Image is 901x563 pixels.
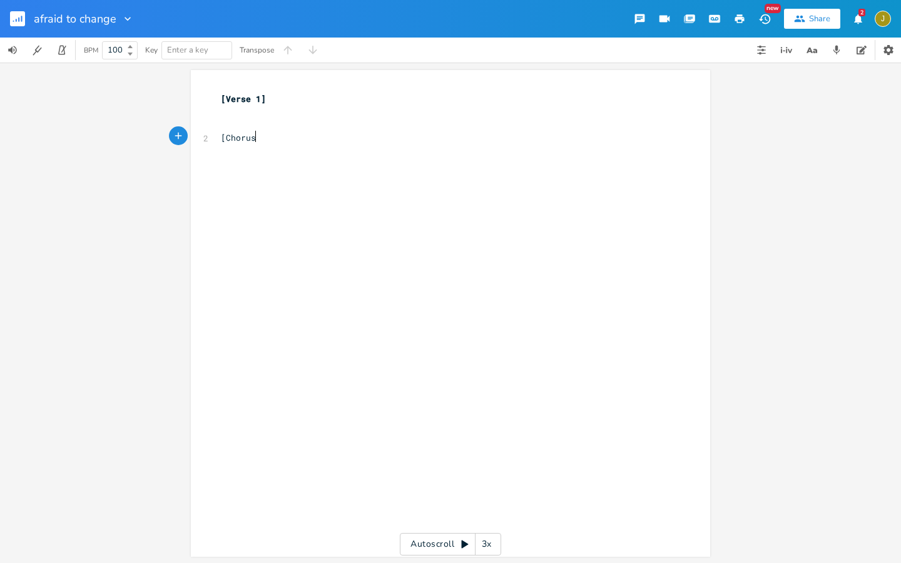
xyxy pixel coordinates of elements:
[765,4,781,13] div: New
[167,44,208,56] span: Enter a key
[34,13,116,24] span: afraid to change
[752,8,777,30] button: New
[145,46,158,54] div: Key
[845,8,870,30] button: 2
[476,533,498,555] div: 3x
[400,533,501,555] div: Autoscroll
[240,46,274,54] div: Transpose
[858,9,865,16] div: 2
[875,11,891,27] div: jupiterandjuliette
[84,47,98,54] div: BPM
[221,132,256,143] span: [Chorus
[784,9,840,29] button: Share
[875,4,891,33] button: J
[221,93,266,104] span: [Verse 1]
[809,13,830,24] div: Share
